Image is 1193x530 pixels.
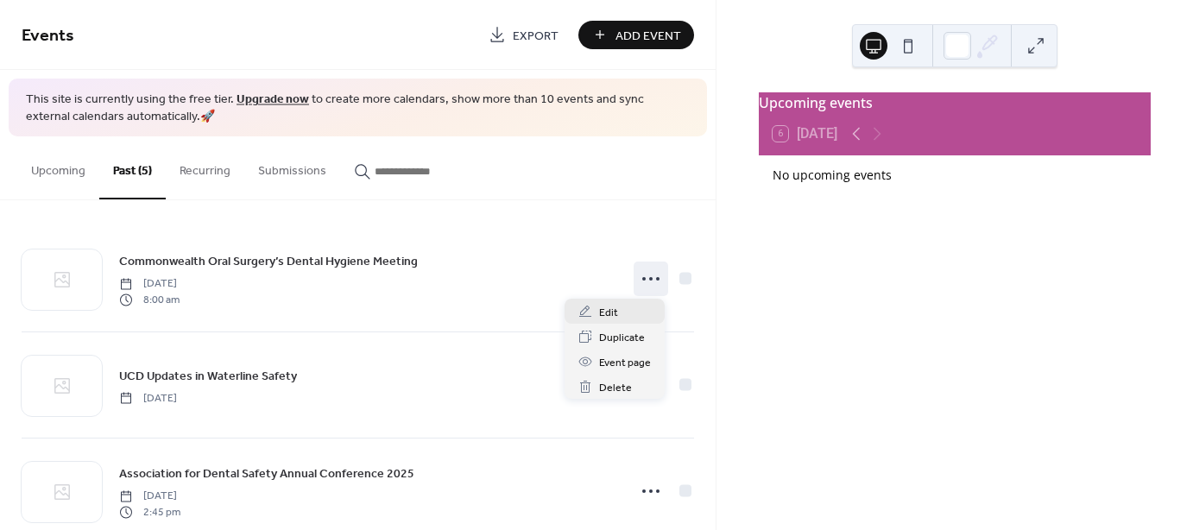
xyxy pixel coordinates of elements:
div: Upcoming events [759,92,1151,113]
span: Add Event [615,27,681,45]
span: [DATE] [119,390,177,406]
span: Event page [599,354,651,372]
button: Recurring [166,136,244,198]
span: 2:45 pm [119,504,180,520]
a: Export [476,21,571,49]
span: [DATE] [119,276,180,292]
span: 8:00 am [119,292,180,307]
span: [DATE] [119,489,180,504]
a: UCD Updates in Waterline Safety [119,366,297,386]
span: Association for Dental Safety Annual Conference 2025 [119,465,414,483]
span: Edit [599,304,618,322]
button: Upcoming [17,136,99,198]
span: Export [513,27,559,45]
button: Past (5) [99,136,166,199]
span: Commonwealth Oral Surgery’s Dental Hygiene Meeting [119,253,418,271]
span: Events [22,19,74,53]
div: No upcoming events [773,166,1137,184]
a: Commonwealth Oral Surgery’s Dental Hygiene Meeting [119,251,418,271]
a: Association for Dental Safety Annual Conference 2025 [119,464,414,483]
span: Duplicate [599,329,645,347]
button: Add Event [578,21,694,49]
span: Delete [599,379,632,397]
a: Upgrade now [237,88,309,111]
span: This site is currently using the free tier. to create more calendars, show more than 10 events an... [26,91,690,125]
button: Submissions [244,136,340,198]
span: UCD Updates in Waterline Safety [119,367,297,385]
